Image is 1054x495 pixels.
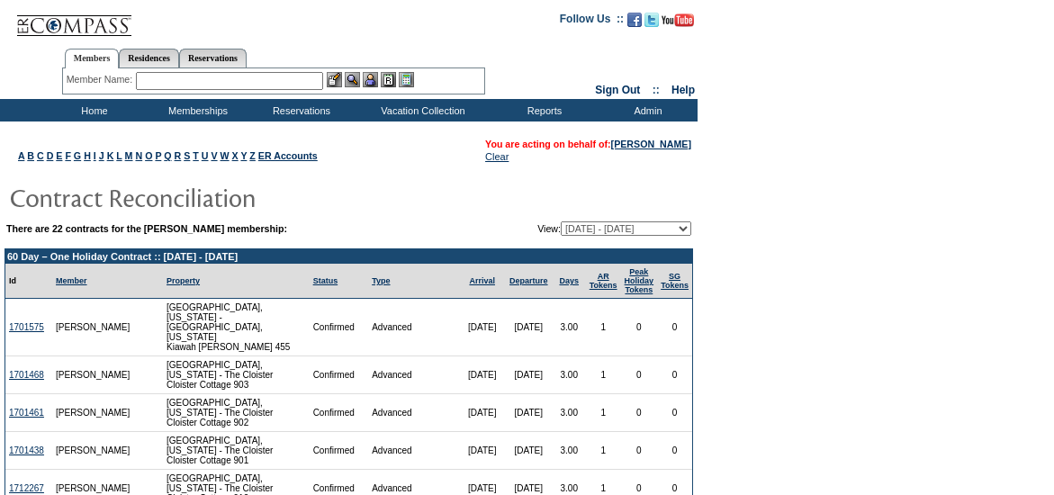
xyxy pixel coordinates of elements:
[99,150,104,161] a: J
[202,150,209,161] a: U
[595,84,640,96] a: Sign Out
[27,150,34,161] a: B
[485,139,691,149] span: You are acting on behalf of:
[627,18,642,29] a: Become our fan on Facebook
[41,99,144,121] td: Home
[179,49,247,67] a: Reservations
[211,150,217,161] a: V
[372,276,390,285] a: Type
[6,223,287,234] b: There are 22 contracts for the [PERSON_NAME] membership:
[505,299,553,356] td: [DATE]
[611,139,691,149] a: [PERSON_NAME]
[459,394,504,432] td: [DATE]
[505,356,553,394] td: [DATE]
[657,394,692,432] td: 0
[657,299,692,356] td: 0
[74,150,81,161] a: G
[9,370,44,380] a: 1701468
[9,483,44,493] a: 1712267
[175,150,182,161] a: R
[313,276,338,285] a: Status
[553,356,586,394] td: 3.00
[625,267,654,294] a: Peak HolidayTokens
[381,72,396,87] img: Reservations
[399,72,414,87] img: b_calculator.gif
[621,432,658,470] td: 0
[249,150,256,161] a: Z
[310,356,369,394] td: Confirmed
[9,445,44,455] a: 1701438
[586,432,621,470] td: 1
[52,432,134,470] td: [PERSON_NAME]
[258,150,318,161] a: ER Accounts
[644,13,659,27] img: Follow us on Twitter
[662,18,694,29] a: Subscribe to our YouTube Channel
[221,150,230,161] a: W
[84,150,91,161] a: H
[9,408,44,418] a: 1701461
[163,299,310,356] td: [GEOGRAPHIC_DATA], [US_STATE] - [GEOGRAPHIC_DATA], [US_STATE] Kiawah [PERSON_NAME] 455
[485,151,509,162] a: Clear
[248,99,351,121] td: Reservations
[135,150,142,161] a: N
[671,84,695,96] a: Help
[52,394,134,432] td: [PERSON_NAME]
[657,432,692,470] td: 0
[368,394,459,432] td: Advanced
[662,13,694,27] img: Subscribe to our YouTube Channel
[184,150,190,161] a: S
[363,72,378,87] img: Impersonate
[627,13,642,27] img: Become our fan on Facebook
[621,356,658,394] td: 0
[56,150,62,161] a: E
[505,394,553,432] td: [DATE]
[116,150,122,161] a: L
[145,150,152,161] a: O
[559,276,579,285] a: Days
[586,299,621,356] td: 1
[125,150,133,161] a: M
[37,150,44,161] a: C
[193,150,199,161] a: T
[167,276,200,285] a: Property
[52,356,134,394] td: [PERSON_NAME]
[18,150,24,161] a: A
[553,394,586,432] td: 3.00
[459,356,504,394] td: [DATE]
[560,11,624,32] td: Follow Us ::
[9,322,44,332] a: 1701575
[553,432,586,470] td: 3.00
[327,72,342,87] img: b_edit.gif
[94,150,96,161] a: I
[661,272,689,290] a: SGTokens
[310,432,369,470] td: Confirmed
[345,72,360,87] img: View
[505,432,553,470] td: [DATE]
[9,179,369,215] img: pgTtlContractReconciliation.gif
[594,99,698,121] td: Admin
[5,249,692,264] td: 60 Day – One Holiday Contract :: [DATE] - [DATE]
[52,299,134,356] td: [PERSON_NAME]
[107,150,114,161] a: K
[5,264,52,299] td: Id
[491,99,594,121] td: Reports
[644,18,659,29] a: Follow us on Twitter
[163,356,310,394] td: [GEOGRAPHIC_DATA], [US_STATE] - The Cloister Cloister Cottage 903
[590,272,617,290] a: ARTokens
[621,299,658,356] td: 0
[65,49,120,68] a: Members
[163,432,310,470] td: [GEOGRAPHIC_DATA], [US_STATE] - The Cloister Cloister Cottage 901
[586,356,621,394] td: 1
[47,150,54,161] a: D
[310,299,369,356] td: Confirmed
[351,99,491,121] td: Vacation Collection
[232,150,239,161] a: X
[240,150,247,161] a: Y
[469,276,495,285] a: Arrival
[144,99,248,121] td: Memberships
[509,276,548,285] a: Departure
[155,150,161,161] a: P
[368,432,459,470] td: Advanced
[621,394,658,432] td: 0
[310,394,369,432] td: Confirmed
